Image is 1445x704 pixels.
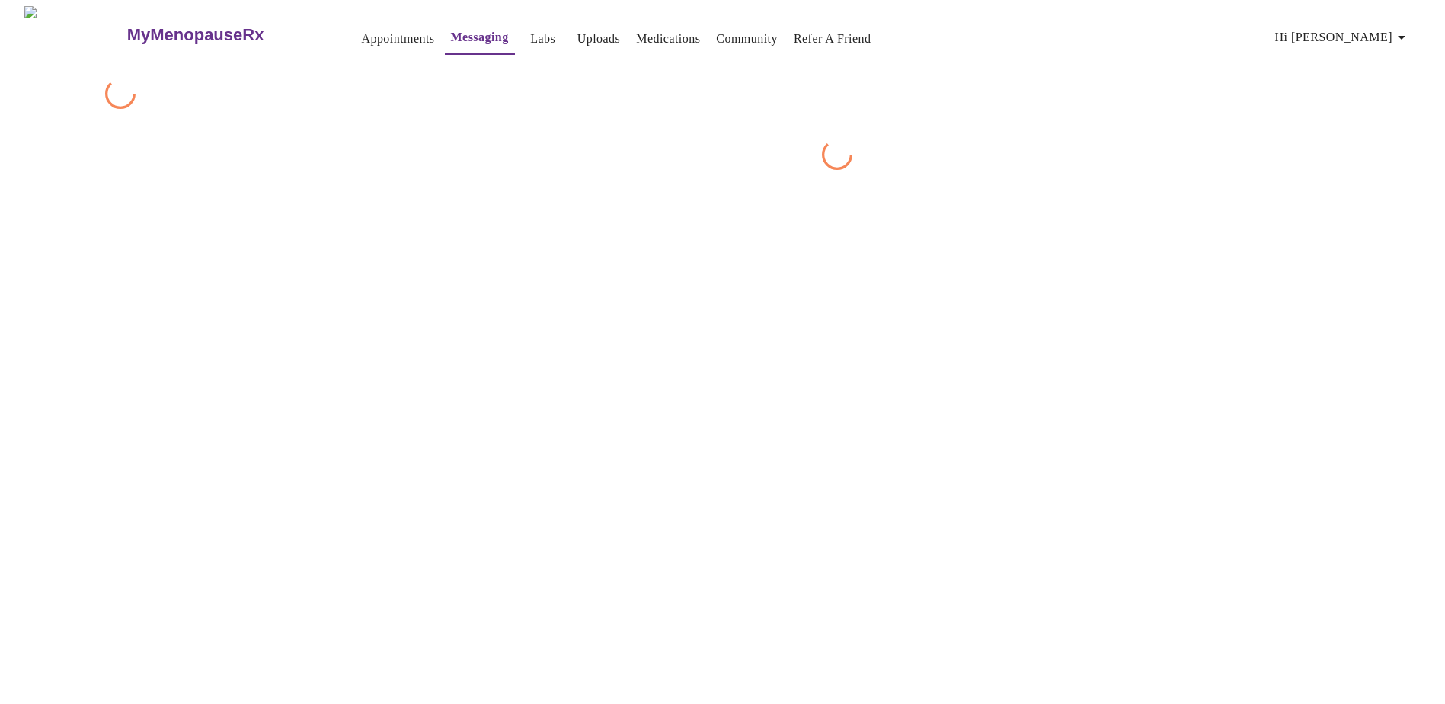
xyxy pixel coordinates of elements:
[24,6,125,63] img: MyMenopauseRx Logo
[530,28,555,50] a: Labs
[1269,22,1417,53] button: Hi [PERSON_NAME]
[125,8,324,62] a: MyMenopauseRx
[788,24,878,54] button: Refer a Friend
[445,22,515,55] button: Messaging
[794,28,871,50] a: Refer a Friend
[355,24,440,54] button: Appointments
[577,28,621,50] a: Uploads
[716,28,778,50] a: Community
[636,28,700,50] a: Medications
[451,27,509,48] a: Messaging
[1275,27,1411,48] span: Hi [PERSON_NAME]
[630,24,706,54] button: Medications
[710,24,784,54] button: Community
[127,25,264,45] h3: MyMenopauseRx
[519,24,567,54] button: Labs
[361,28,434,50] a: Appointments
[571,24,627,54] button: Uploads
